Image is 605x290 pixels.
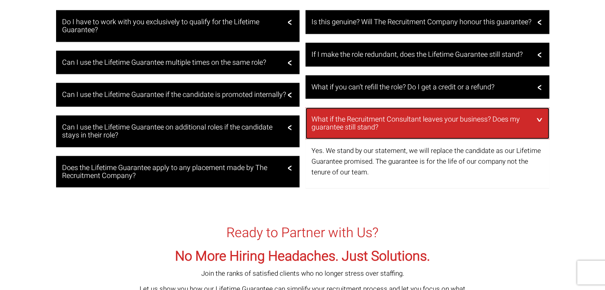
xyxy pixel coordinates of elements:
[62,164,292,180] h3: Does the Lifetime Guarantee apply to any placement made by The Recruitment Company?
[62,91,292,99] h3: Can I use the Lifetime Guarantee if the candidate is promoted internally?
[62,18,292,34] h3: Do I have to work with you exclusively to qualify for the Lifetime Guarantee?
[305,75,549,99] a: What if you can’t refill the role? Do I get a credit or a refund?
[56,51,300,75] a: Can I use the Lifetime Guarantee multiple times on the same role?
[56,116,300,147] a: Can I use the Lifetime Guarantee on additional roles if the candidate stays in their role?
[311,116,541,131] h3: What if the Recruitment Consultant leaves your business? Does my guarantee still stand?
[56,10,300,42] a: Do I have to work with you exclusively to qualify for the Lifetime Guarantee?
[311,18,541,26] h3: Is this genuine? Will The Recruitment Company honour this guarantee?
[226,223,379,243] span: Ready to Partner with Us?
[62,124,292,139] h3: Can I use the Lifetime Guarantee on additional roles if the candidate stays in their role?
[311,51,541,59] h3: If I make the role redundant, does the Lifetime Guarantee still stand?
[62,59,292,67] h3: Can I use the Lifetime Guarantee multiple times on the same role?
[311,145,543,178] p: Yes. We stand by our statement, we will replace the candidate as our Lifetime Guarantee promised....
[305,43,549,67] a: If I make the role redundant, does the Lifetime Guarantee still stand?
[311,83,541,91] h3: What if you can’t refill the role? Do I get a credit or a refund?
[175,246,430,266] span: No More Hiring Headaches. Just Solutions.
[134,268,471,279] p: Join the ranks of satisfied clients who no longer stress over staffing.
[305,10,549,34] a: Is this genuine? Will The Recruitment Company honour this guarantee?
[56,156,300,188] a: Does the Lifetime Guarantee apply to any placement made by The Recruitment Company?
[56,83,300,107] a: Can I use the Lifetime Guarantee if the candidate is promoted internally?
[305,108,549,139] a: What if the Recruitment Consultant leaves your business? Does my guarantee still stand?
